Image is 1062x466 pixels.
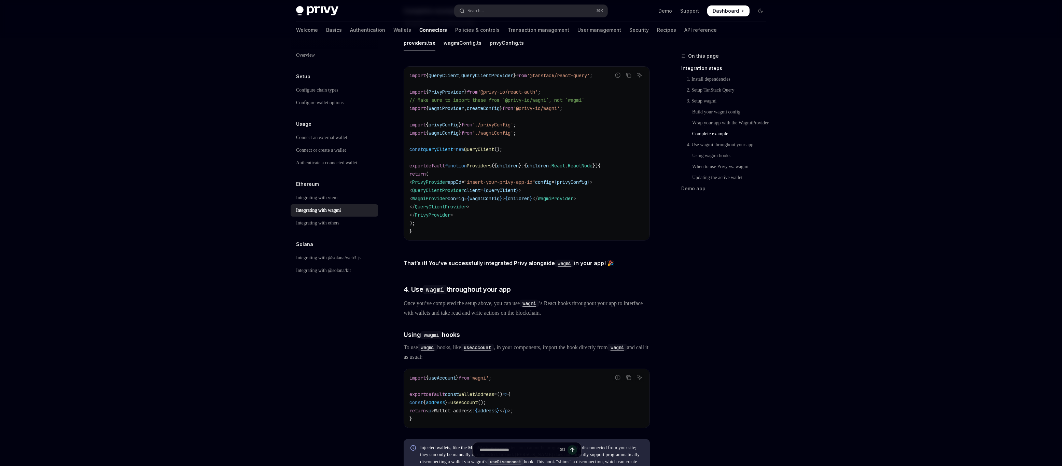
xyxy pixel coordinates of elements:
span: '@privy-io/react-auth' [478,89,538,95]
div: Integrating with @solana/kit [296,266,351,275]
span: } [464,89,467,95]
span: PrivyProvider [429,89,464,95]
span: function [445,163,467,169]
span: './wagmiConfig' [472,130,513,136]
span: client [464,187,480,193]
span: import [409,122,426,128]
a: Dashboard [707,5,750,16]
span: 'wagmi' [470,375,489,381]
span: import [409,72,426,79]
span: address [478,408,497,414]
span: : [549,163,551,169]
a: Integrating with ethers [291,217,378,229]
button: Ask AI [635,71,644,80]
span: . [565,163,568,169]
span: , [464,105,467,111]
a: wagmi [418,344,437,351]
div: Integrating with viem [296,194,337,202]
span: </ [532,195,538,202]
span: > [573,195,576,202]
span: import [409,375,426,381]
span: < [409,179,412,185]
a: Wrap your app with the WagmiProvider [681,118,771,128]
button: Copy the contents from the code block [624,373,633,382]
span: import [409,89,426,95]
span: p [429,408,431,414]
span: { [524,163,527,169]
span: // Make sure to import these from `@privy-io/wagmi`, not `wagmi` [409,97,584,103]
span: from [467,89,478,95]
a: useAccount [461,344,494,351]
span: Using hooks [404,330,460,339]
span: QueryClientProvider [412,187,464,193]
a: Welcome [296,22,318,38]
span: ); [409,220,415,226]
strong: That’s it! You’ve successfully integrated Privy alongside in your app! 🎉 [404,260,614,266]
span: children [497,163,519,169]
span: { [483,187,486,193]
span: './privyConfig' [472,122,513,128]
span: ; [511,408,513,414]
span: } [513,72,516,79]
span: p [505,408,508,414]
a: Authentication [350,22,385,38]
a: 3. Setup wagmi [681,96,771,107]
span: { [508,391,511,397]
a: Integrating with @solana/web3.js [291,252,378,264]
div: Integrating with wagmi [296,206,341,215]
span: const [409,146,423,152]
span: PrivyProvider [415,212,450,218]
a: Integrating with wagmi [291,204,378,217]
a: Overview [291,49,378,61]
span: WagmiProvider [538,195,573,202]
span: } [516,187,519,193]
span: WalletAddress [459,391,494,397]
span: WagmiProvider [412,195,448,202]
span: { [505,195,508,202]
span: return [409,408,426,414]
input: Ask a question... [479,442,557,457]
img: dark logo [296,6,338,16]
span: < [409,195,412,202]
span: import [409,130,426,136]
a: Integrating with viem [291,192,378,204]
span: { [426,375,429,381]
span: () [497,391,502,397]
span: from [502,105,513,111]
h5: Usage [296,120,311,128]
code: wagmi [555,260,574,267]
span: } [445,399,448,406]
code: wagmi [520,300,539,307]
a: Connectors [419,22,447,38]
code: wagmi [423,285,447,294]
span: "insert-your-privy-app-id" [464,179,535,185]
span: wagmiConfig [470,195,500,202]
span: < [426,408,429,414]
span: => [502,391,508,397]
button: Copy the contents from the code block [624,71,633,80]
span: export [409,163,426,169]
span: Dashboard [713,8,739,14]
span: < [409,187,412,193]
span: address [426,399,445,406]
span: > [519,187,521,193]
span: : [521,163,524,169]
span: from [516,72,527,79]
div: Configure chain types [296,86,338,94]
a: Support [680,8,699,14]
span: { [467,195,470,202]
h5: Solana [296,240,313,248]
a: API reference [684,22,717,38]
span: PrivyProvider [412,179,448,185]
span: React [551,163,565,169]
span: const [409,399,423,406]
div: Integrating with @solana/web3.js [296,254,361,262]
span: } [459,130,461,136]
span: queryClient [423,146,453,152]
a: 2. Setup TanStack Query [681,85,771,96]
a: User management [577,22,621,38]
span: = [453,146,456,152]
span: { [426,122,429,128]
a: wagmi [608,344,627,351]
span: privyConfig [557,179,587,185]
